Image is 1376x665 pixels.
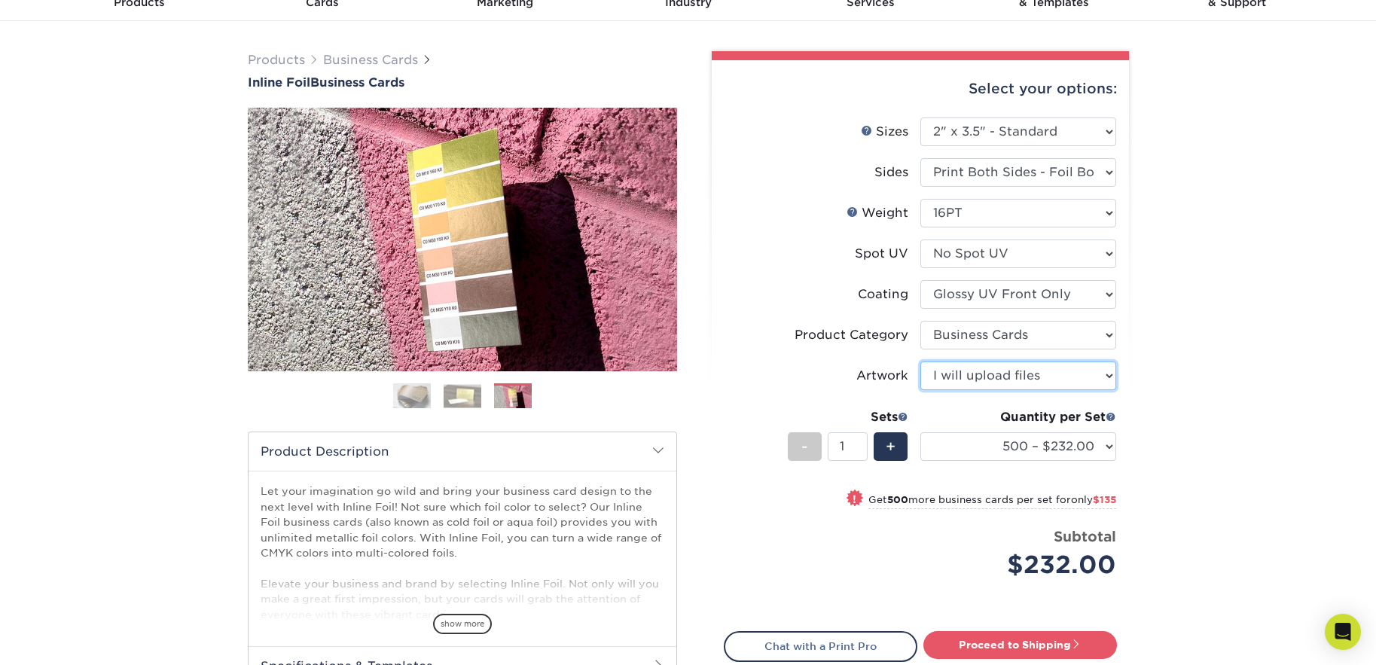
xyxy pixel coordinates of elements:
span: show more [433,614,492,634]
a: Proceed to Shipping [923,631,1117,658]
div: Sides [874,163,908,182]
div: Sets [788,408,908,426]
img: Business Cards 02 [444,384,481,407]
span: ! [853,491,856,507]
span: Inline Foil [248,75,310,90]
span: + [886,435,895,458]
span: $135 [1093,494,1116,505]
div: Select your options: [724,60,1117,117]
small: Get more business cards per set for [868,494,1116,509]
div: Product Category [795,326,908,344]
h1: Business Cards [248,75,677,90]
div: $232.00 [932,547,1116,583]
img: Business Cards 03 [494,386,532,409]
div: Coating [858,285,908,304]
img: Inline Foil 03 [248,108,677,371]
img: Business Cards 01 [393,377,431,415]
a: Chat with a Print Pro [724,631,917,661]
strong: Subtotal [1054,528,1116,545]
a: Products [248,53,305,67]
div: Artwork [856,367,908,385]
div: Sizes [861,123,908,141]
h2: Product Description [249,432,676,471]
a: Inline FoilBusiness Cards [248,75,677,90]
span: only [1071,494,1116,505]
strong: 500 [887,494,908,505]
div: Open Intercom Messenger [1325,614,1361,650]
a: Business Cards [323,53,418,67]
div: Weight [847,204,908,222]
div: Spot UV [855,245,908,263]
span: - [801,435,808,458]
div: Quantity per Set [920,408,1116,426]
